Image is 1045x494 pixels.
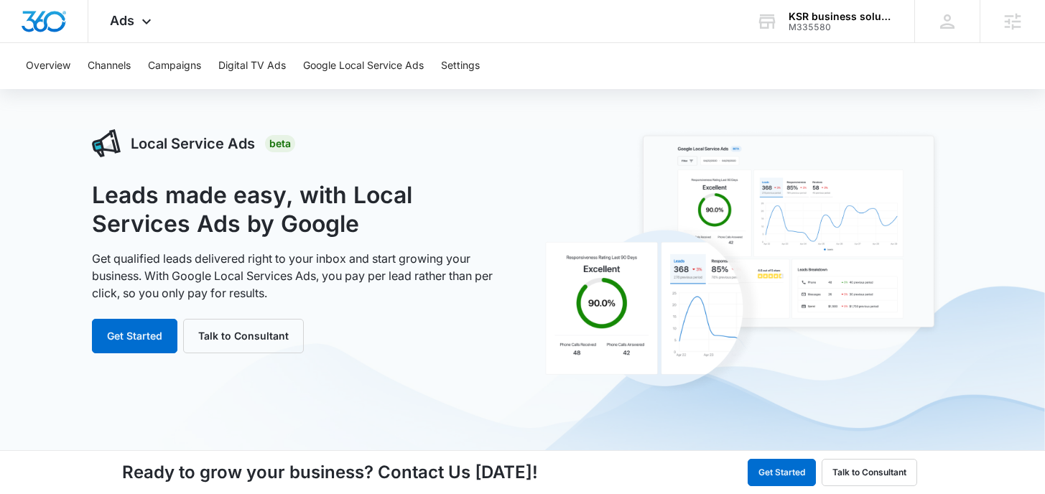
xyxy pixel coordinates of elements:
div: Keywords by Traffic [159,85,242,94]
h1: Leads made easy, with Local Services Ads by Google [92,181,507,238]
div: Domain: [DOMAIN_NAME] [37,37,158,49]
img: logo_orange.svg [23,23,34,34]
button: Get Started [748,459,816,486]
img: tab_domain_overview_orange.svg [39,83,50,95]
button: Campaigns [148,43,201,89]
img: tab_keywords_by_traffic_grey.svg [143,83,154,95]
div: Domain Overview [55,85,129,94]
button: Channels [88,43,131,89]
button: Google Local Service Ads [303,43,424,89]
div: account name [789,11,893,22]
button: Get Started [92,319,177,353]
div: Beta [265,135,295,152]
h3: Local Service Ads [131,133,255,154]
img: website_grey.svg [23,37,34,49]
button: Talk to Consultant [183,319,304,353]
span: Ads [110,13,134,28]
button: Talk to Consultant [822,459,917,486]
div: v 4.0.25 [40,23,70,34]
button: Settings [441,43,480,89]
button: Overview [26,43,70,89]
button: Digital TV Ads [218,43,286,89]
div: account id [789,22,893,32]
p: Get qualified leads delivered right to your inbox and start growing your business. With Google Lo... [92,250,507,302]
h4: Ready to grow your business? Contact Us [DATE]! [122,460,538,485]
